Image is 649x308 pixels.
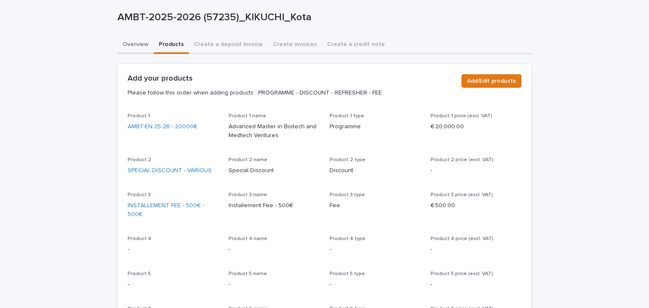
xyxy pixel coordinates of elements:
[330,201,420,210] p: Fee
[431,271,493,276] span: Product 5 price (excl. VAT)
[431,113,492,119] span: Product 1 price (excl. VAT)
[467,77,516,85] span: Add/Edit products
[461,74,521,88] button: Add/Edit products
[431,201,521,210] p: € 500.00
[330,236,365,241] span: Product 4 type
[128,89,455,97] p: Please follow this order when adding products : PROGRAMME - DISCOUNT - REFRESHER - FEE
[330,271,365,276] span: Product 5 type
[330,122,420,131] p: Programme
[431,245,521,254] p: -
[330,245,420,254] p: -
[229,271,267,276] span: Product 5 name
[330,280,420,289] p: -
[268,36,322,54] button: Create invoices
[128,271,151,276] span: Product 5
[330,192,365,197] span: Product 3 type
[431,236,494,241] span: Product 4 price (excl. VAT)
[128,157,151,162] span: Product 2
[128,122,198,131] a: AMBT-EN 25-26 - 20000€
[117,11,528,24] p: AMBT-2025-2026 (57235)_KIKUCHI_Kota
[229,245,319,254] p: -
[229,113,266,119] span: Product 1 name
[431,280,521,289] p: -
[330,166,420,175] p: Discount
[229,166,319,175] p: Special Discount
[154,36,189,54] button: Products
[229,280,319,289] p: -
[431,166,521,175] p: -
[128,192,151,197] span: Product 3
[117,36,154,54] button: Overview
[229,157,267,162] span: Product 2 name
[229,201,319,210] p: Installement Fee - 500€
[128,280,218,289] p: -
[128,166,212,175] a: SPECIAL DISCOUNT - VARIOUS
[128,74,193,84] h2: Add your products
[330,157,365,162] span: Product 2 type
[189,36,268,54] button: Create a deposit invoice
[229,122,319,140] p: Advanced Master in Biotech and Medtech Ventures
[128,201,218,219] a: INSTALLEMENT FEE - 500€ - 500€
[128,236,151,241] span: Product 4
[431,157,494,162] span: Product 2 price (excl. VAT)
[128,245,218,254] p: -
[322,36,390,54] button: Create a credit note
[229,236,267,241] span: Product 4 name
[431,192,493,197] span: Product 3 price (excl. VAT)
[128,113,150,119] span: Product 1
[431,122,464,131] p: € 20,000.00
[330,113,364,119] span: Product 1 type
[229,192,267,197] span: Product 3 name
